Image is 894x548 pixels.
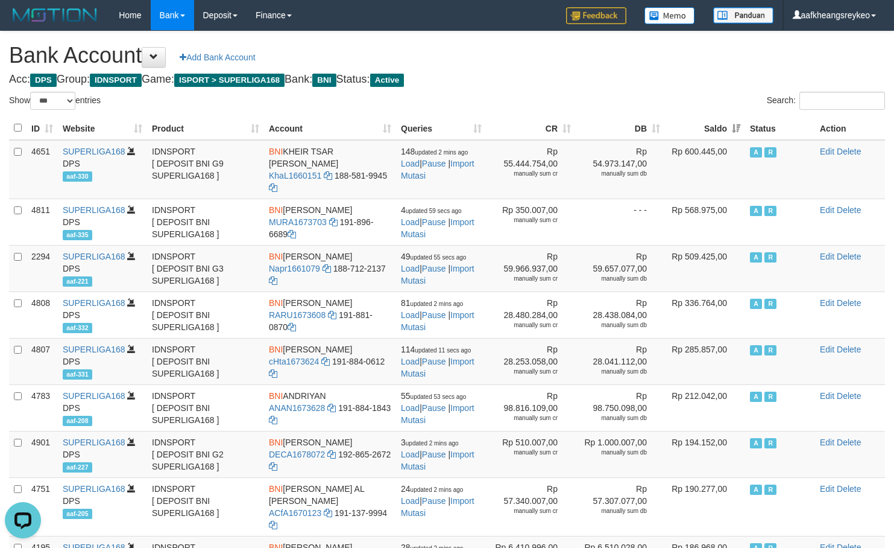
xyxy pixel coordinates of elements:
a: Copy ACfA1670123 to clipboard [324,508,332,518]
span: updated 2 mins ago [415,149,468,156]
td: [PERSON_NAME] 191-881-0870 [264,292,396,338]
a: Pause [422,450,446,459]
a: Pause [422,159,446,168]
td: 4808 [27,292,58,338]
a: Copy 1887122137 to clipboard [269,276,277,285]
a: Copy MURA1673703 to clipboard [329,217,338,227]
div: manually sum cr [491,448,558,457]
span: updated 2 mins ago [406,440,459,447]
div: manually sum cr [491,414,558,422]
span: Active [750,299,762,309]
a: Copy 1918810870 to clipboard [288,322,296,332]
span: 55 [401,391,466,401]
th: Status [745,116,815,140]
td: [PERSON_NAME] 191-884-0612 [264,338,396,384]
select: Showentries [30,92,75,110]
a: Load [401,217,420,227]
span: aaf-205 [63,509,92,519]
span: | | [401,345,474,378]
span: BNI [269,298,283,308]
td: IDNSPORT [ DEPOSIT BNI SUPERLIGA168 ] [147,199,264,245]
td: IDNSPORT [ DEPOSIT BNI SUPERLIGA168 ] [147,292,264,338]
th: Queries: activate to sort column ascending [396,116,486,140]
td: 4807 [27,338,58,384]
div: manually sum db [581,507,647,515]
span: | | [401,438,474,471]
a: SUPERLIGA168 [63,298,125,308]
a: Import Mutasi [401,450,474,471]
td: Rp 190.277,00 [665,477,745,536]
span: Running [764,392,776,402]
td: Rp 28.041.112,00 [576,338,665,384]
th: Saldo: activate to sort column ascending [665,116,745,140]
a: Delete [837,391,861,401]
h4: Acc: Group: Game: Bank: Status: [9,74,885,86]
div: manually sum cr [491,321,558,330]
div: manually sum cr [491,275,558,283]
span: updated 53 secs ago [411,393,467,400]
span: 4 [401,205,462,215]
span: aaf-227 [63,462,92,473]
a: Import Mutasi [401,159,474,180]
div: manually sum db [581,448,647,457]
a: Load [401,264,420,273]
span: | | [401,484,474,518]
div: manually sum db [581,170,647,178]
a: SUPERLIGA168 [63,391,125,401]
a: Import Mutasi [401,357,474,378]
a: Delete [837,252,861,261]
span: 114 [401,345,471,354]
td: Rp 28.253.058,00 [486,338,576,384]
td: [PERSON_NAME] 191-896-6689 [264,199,396,245]
td: Rp 98.750.098,00 [576,384,665,431]
span: | | [401,205,474,239]
a: Copy 1918840612 to clipboard [269,369,277,378]
a: Import Mutasi [401,496,474,518]
td: Rp 59.657.077,00 [576,245,665,292]
td: Rp 54.973.147,00 [576,140,665,199]
span: updated 11 secs ago [415,347,471,354]
a: SUPERLIGA168 [63,345,125,354]
th: Website: activate to sort column ascending [58,116,147,140]
a: DECA1678072 [269,450,325,459]
td: Rp 57.340.007,00 [486,477,576,536]
a: Pause [422,310,446,320]
span: updated 2 mins ago [411,301,464,307]
td: ANDRIYAN 191-884-1843 [264,384,396,431]
a: Copy RARU1673608 to clipboard [328,310,336,320]
td: [PERSON_NAME] AL [PERSON_NAME] 191-137-9994 [264,477,396,536]
span: | | [401,391,474,425]
td: 4811 [27,199,58,245]
a: Copy Napr1661079 to clipboard [323,264,331,273]
a: Load [401,496,420,506]
span: DPS [30,74,57,87]
span: Running [764,206,776,216]
td: [PERSON_NAME] 192-865-2672 [264,431,396,477]
a: Edit [820,298,834,308]
span: | | [401,147,474,180]
span: BNI [269,345,283,354]
td: IDNSPORT [ DEPOSIT BNI G3 SUPERLIGA168 ] [147,245,264,292]
td: 4651 [27,140,58,199]
div: manually sum db [581,414,647,422]
span: 49 [401,252,466,261]
th: DB: activate to sort column ascending [576,116,665,140]
span: Running [764,485,776,495]
a: Pause [422,496,446,506]
a: Delete [837,438,861,447]
button: Open LiveChat chat widget [5,5,41,41]
td: Rp 510.007,00 [486,431,576,477]
label: Search: [767,92,885,110]
td: Rp 1.000.007,00 [576,431,665,477]
a: Import Mutasi [401,310,474,332]
a: SUPERLIGA168 [63,147,125,156]
span: Active [750,392,762,402]
span: BNI [269,147,283,156]
div: manually sum cr [491,170,558,178]
span: Running [764,147,776,158]
a: Import Mutasi [401,403,474,425]
a: Load [401,357,420,366]
span: 24 [401,484,463,494]
div: manually sum db [581,321,647,330]
a: Delete [837,345,861,354]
